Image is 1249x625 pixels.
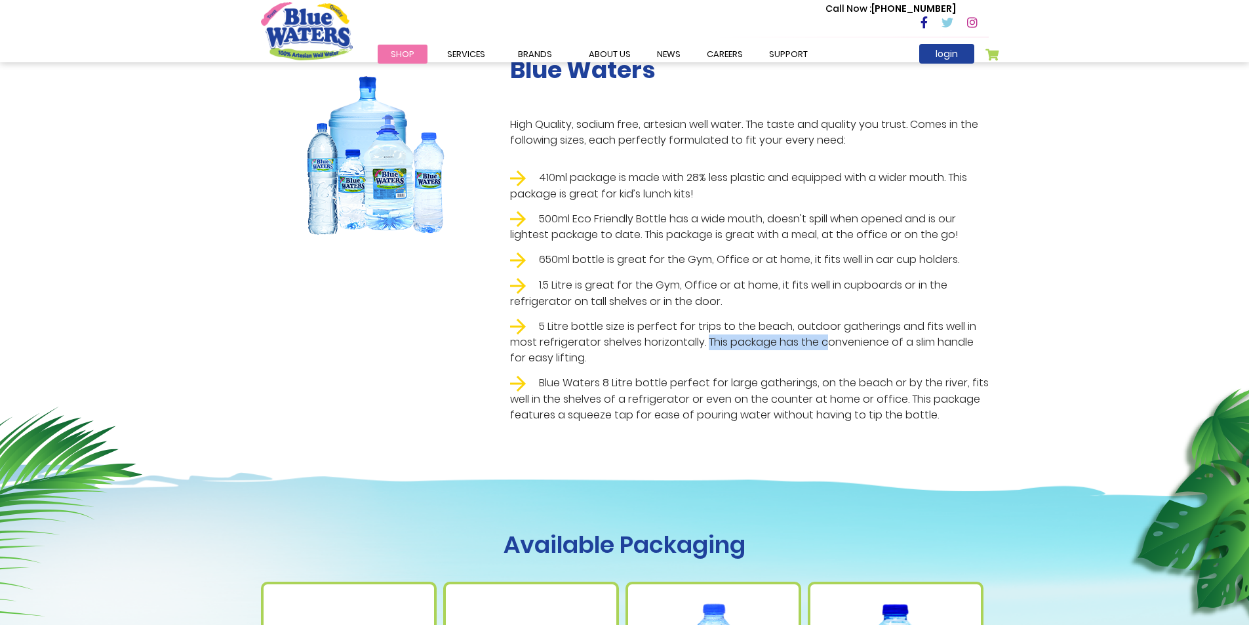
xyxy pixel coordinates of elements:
a: News [644,45,694,64]
span: Call Now : [825,2,871,15]
li: 500ml Eco Friendly Bottle has a wide mouth, doesn't spill when opened and is our lightest package... [510,211,989,243]
p: High Quality, sodium free, artesian well water. The taste and quality you trust. Comes in the fol... [510,117,989,148]
span: Brands [518,48,552,60]
h2: Blue Waters [510,56,989,84]
p: [PHONE_NUMBER] [825,2,956,16]
a: careers [694,45,756,64]
span: Services [447,48,485,60]
a: store logo [261,2,353,60]
li: 5 Litre bottle size is perfect for trips to the beach, outdoor gatherings and fits well in most r... [510,319,989,367]
li: 650ml bottle is great for the Gym, Office or at home, it fits well in car cup holders. [510,252,989,268]
span: Shop [391,48,414,60]
a: login [919,44,974,64]
a: support [756,45,821,64]
a: about us [576,45,644,64]
li: 410ml package is made with 28% less plastic and equipped with a wider mouth. This package is grea... [510,170,989,202]
h1: Available Packaging [261,531,989,559]
li: Blue Waters 8 Litre bottle perfect for large gatherings, on the beach or by the river, fits well ... [510,375,989,423]
li: 1.5 Litre is great for the Gym, Office or at home, it fits well in cupboards or in the refrigerat... [510,277,989,310]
